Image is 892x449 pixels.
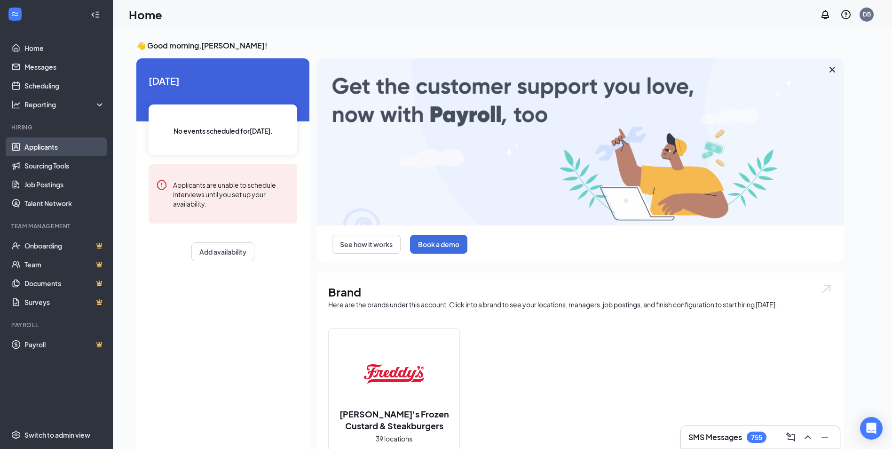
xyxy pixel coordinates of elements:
svg: WorkstreamLogo [10,9,20,19]
span: No events scheduled for [DATE] . [174,126,273,136]
svg: Collapse [91,10,100,19]
a: DocumentsCrown [24,274,105,293]
h1: Home [129,7,162,23]
svg: Notifications [820,9,831,20]
a: SurveysCrown [24,293,105,312]
div: Payroll [11,321,103,329]
span: [DATE] [149,73,297,88]
h1: Brand [328,284,832,300]
svg: QuestionInfo [840,9,852,20]
button: Add availability [191,242,254,261]
div: 755 [751,433,762,441]
a: Job Postings [24,175,105,194]
svg: Analysis [11,100,21,109]
svg: Cross [827,64,838,75]
a: Talent Network [24,194,105,213]
h2: [PERSON_NAME]'s Frozen Custard & Steakburgers [329,408,459,432]
svg: Minimize [819,432,830,443]
img: open.6027fd2a22e1237b5b06.svg [820,284,832,295]
a: TeamCrown [24,255,105,274]
div: Applicants are unable to schedule interviews until you set up your availability. [173,179,290,208]
a: Scheduling [24,76,105,95]
a: Messages [24,57,105,76]
svg: ChevronUp [802,432,813,443]
button: ComposeMessage [783,430,798,445]
button: ChevronUp [800,430,815,445]
button: Book a demo [410,235,467,254]
a: PayrollCrown [24,335,105,354]
h3: 👋 Good morning, [PERSON_NAME] ! [136,40,844,51]
img: Freddy's Frozen Custard & Steakburgers [364,344,424,404]
div: Here are the brands under this account. Click into a brand to see your locations, managers, job p... [328,300,832,309]
svg: Settings [11,430,21,440]
a: Applicants [24,137,105,156]
svg: Error [156,179,167,191]
a: OnboardingCrown [24,236,105,255]
a: Sourcing Tools [24,156,105,175]
div: Switch to admin view [24,430,90,440]
svg: ComposeMessage [785,432,797,443]
button: Minimize [817,430,832,445]
div: DB [863,10,871,18]
a: Home [24,39,105,57]
img: payroll-large.gif [317,58,844,225]
div: Hiring [11,123,103,131]
h3: SMS Messages [688,432,742,442]
span: 39 locations [376,433,412,444]
div: Open Intercom Messenger [860,417,883,440]
div: Team Management [11,222,103,230]
div: Reporting [24,100,105,109]
button: See how it works [332,235,401,254]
